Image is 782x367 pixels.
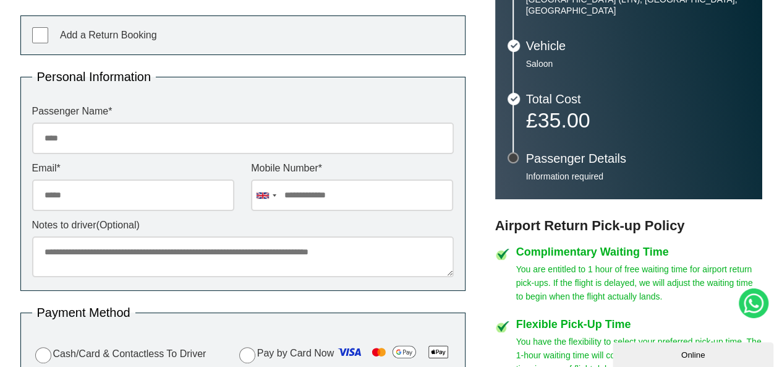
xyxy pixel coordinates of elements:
label: Pay by Card Now [236,342,454,366]
h3: Airport Return Pick-up Policy [495,218,762,234]
iframe: chat widget [613,340,776,367]
span: Add a Return Booking [60,30,157,40]
p: Saloon [526,58,750,69]
h3: Passenger Details [526,152,750,165]
h4: Flexible Pick-Up Time [516,319,762,330]
label: Email [32,163,234,173]
label: Mobile Number [251,163,453,173]
p: You are entitled to 1 hour of free waiting time for airport return pick-ups. If the flight is del... [516,262,762,303]
legend: Payment Method [32,306,135,319]
span: (Optional) [96,220,140,230]
p: £ [526,111,750,129]
input: Pay by Card Now [239,347,255,363]
legend: Personal Information [32,71,156,83]
h3: Vehicle [526,40,750,52]
div: United Kingdom: +44 [252,180,280,210]
label: Passenger Name [32,106,454,116]
input: Add a Return Booking [32,27,48,43]
label: Cash/Card & Contactless To Driver [32,345,206,363]
input: Cash/Card & Contactless To Driver [35,347,51,363]
p: Information required [526,171,750,182]
h4: Complimentary Waiting Time [516,246,762,257]
label: Notes to driver [32,220,454,230]
span: 35.00 [537,108,590,132]
h3: Total Cost [526,93,750,105]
